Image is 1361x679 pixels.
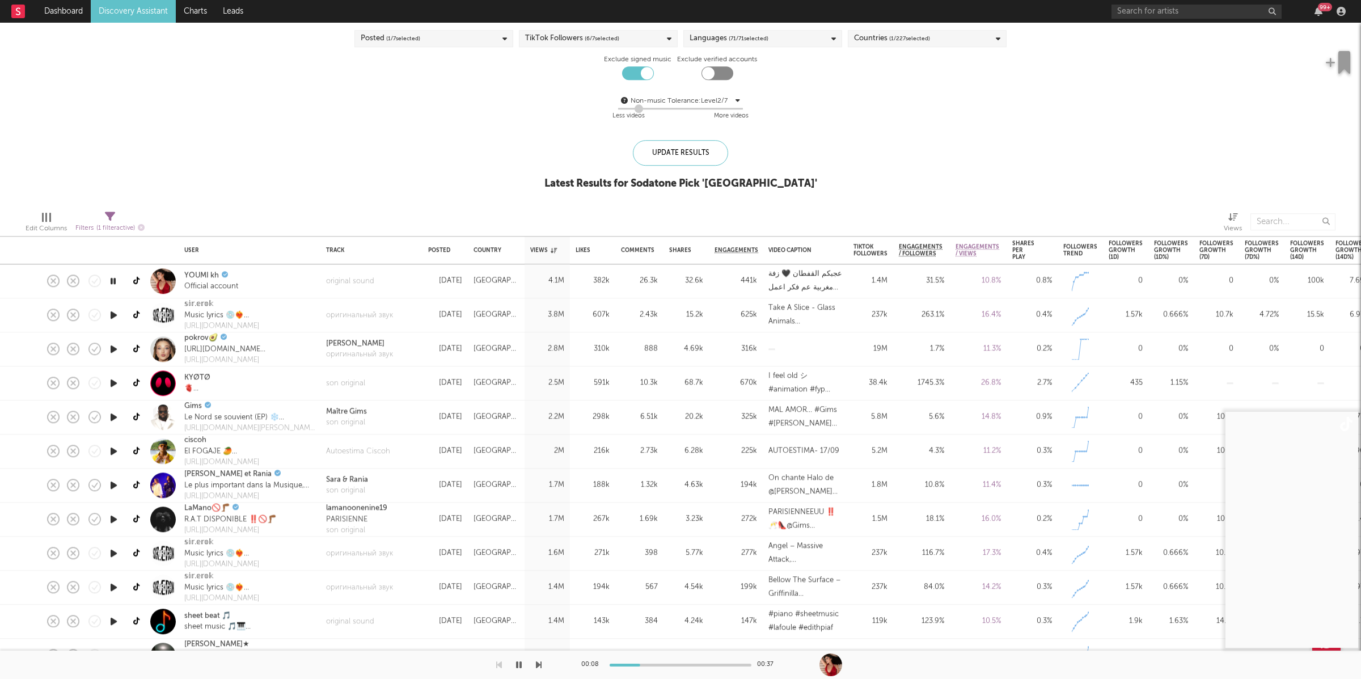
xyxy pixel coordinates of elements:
[1109,343,1143,356] div: 0
[326,548,393,559] a: оригинальный звук
[714,109,749,123] div: More videos
[184,270,219,281] a: YOUMI kh
[853,343,887,356] div: 19M
[428,445,462,458] div: [DATE]
[184,355,266,366] div: [URL][DOMAIN_NAME]
[1012,377,1052,390] div: 2.7 %
[899,581,944,594] div: 84.0 %
[621,581,658,594] div: 567
[474,547,519,560] div: [GEOGRAPHIC_DATA]
[1154,309,1188,322] div: 0.666 %
[326,650,374,661] div: original sound
[899,513,944,526] div: 18.1 %
[576,649,610,663] div: 216k
[621,411,658,424] div: 6.51k
[576,581,610,594] div: 194k
[184,548,315,559] div: Music lyrics 💿❤️‍🔥 thanks for 200k subs!! for promo & Bussines: [EMAIL_ADDRESS][DOMAIN_NAME] Spot...
[184,372,210,383] a: KYØTØ
[1012,411,1052,424] div: 0.9 %
[530,309,564,322] div: 3.8M
[1199,240,1233,260] div: Followers Growth (7d)
[1245,411,1279,424] div: 1.75 %
[326,486,368,497] a: son original
[326,503,387,514] div: lamanoonenine19
[184,469,272,480] a: [PERSON_NAME] et Rania
[530,343,564,356] div: 2.8M
[899,547,944,560] div: 116.7 %
[768,540,842,567] div: Angel – Massive Attack, [PERSON_NAME] #lyrics_songs #lyricsedit #vibemusic #viral #lyricsmusic
[853,377,887,390] div: 38.4k
[576,547,610,560] div: 271k
[428,377,462,390] div: [DATE]
[474,343,519,356] div: [GEOGRAPHIC_DATA]
[1224,222,1242,235] div: Views
[326,276,374,287] div: original sound
[768,268,842,295] div: عجبكم القفطان 🖤 زفة مغربية عم فكر اعمل عرس بالمغرب 😇😇
[576,275,610,288] div: 382k
[1109,240,1143,260] div: Followers Growth (1d)
[184,514,276,525] div: R.A.T DISPONIBLE ‼️🚫🦵🏾
[1199,445,1233,458] div: 100k
[428,247,457,254] div: Posted
[428,547,462,560] div: [DATE]
[184,446,315,457] div: El FOGAJE 🥭 ESA CHAMITA - Ciscoh (tema promocional) ⬇️⬇️⬇️
[956,445,1001,458] div: 11.2 %
[899,275,944,288] div: 31.5 %
[326,616,374,627] div: original sound
[669,275,703,288] div: 32.6k
[1111,5,1282,19] input: Search for artists
[1012,581,1052,594] div: 0.3 %
[1154,240,1188,260] div: Followers Growth (1d%)
[853,275,887,288] div: 1.4M
[1199,411,1233,424] div: 100k
[1109,479,1143,492] div: 0
[474,513,519,526] div: [GEOGRAPHIC_DATA]
[184,622,302,633] div: sheet music 🎵🎹 #piano #sheetmusic my account piano @piano beat 🎵
[715,445,757,458] div: 225k
[1063,243,1097,257] div: Followers Trend
[1199,479,1233,492] div: 0
[621,343,658,356] div: 888
[1012,275,1052,288] div: 0.8 %
[1250,213,1335,230] input: Search...
[669,513,703,526] div: 3.23k
[428,343,462,356] div: [DATE]
[474,247,513,254] div: Country
[184,423,315,434] div: [URL][DOMAIN_NAME][PERSON_NAME]
[576,615,610,629] div: 143k
[361,32,420,45] div: Posted
[956,411,1001,424] div: 14.8 %
[326,474,368,486] a: Sara & Rania
[184,412,315,423] div: Le Nord se souvient (EP) ❄️ L'Odyssée: Disponible partout ⬇️
[853,243,887,257] div: TikTok Followers
[1318,3,1332,11] div: 99 +
[956,479,1001,492] div: 11.4 %
[669,547,703,560] div: 5.77k
[576,513,610,526] div: 267k
[576,247,593,254] div: Likes
[1290,309,1324,322] div: 15.5k
[853,615,887,629] div: 119k
[474,309,519,322] div: [GEOGRAPHIC_DATA]
[1109,377,1143,390] div: 435
[326,378,365,389] a: son original
[1290,411,1324,424] div: 100k
[853,479,887,492] div: 1.8M
[899,243,942,257] span: Engagements / Followers
[899,343,944,356] div: 1.7 %
[1154,411,1188,424] div: 0 %
[530,445,564,458] div: 2M
[184,582,315,593] div: Music lyrics 💿❤️‍🔥 thanks for 200k subs!! for promo & Bussines: [EMAIL_ADDRESS][DOMAIN_NAME] Spot...
[669,343,703,356] div: 4.69k
[1154,445,1188,458] div: 0 %
[75,208,145,241] div: Filters(1 filter active)
[669,581,703,594] div: 4.54k
[715,479,757,492] div: 194k
[184,281,238,293] div: Official account
[530,479,564,492] div: 1.7M
[1245,343,1279,356] div: 0 %
[1154,581,1188,594] div: 0.666 %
